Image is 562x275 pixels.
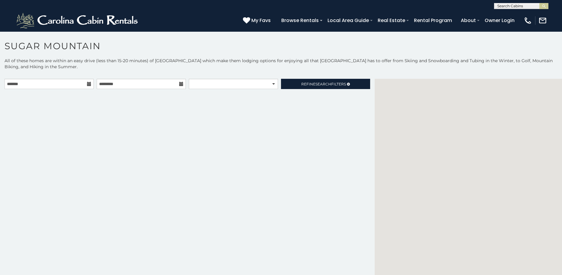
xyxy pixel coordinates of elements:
[251,17,271,24] span: My Favs
[243,17,272,24] a: My Favs
[411,15,455,26] a: Rental Program
[524,16,532,25] img: phone-regular-white.png
[15,11,140,30] img: White-1-2.png
[482,15,518,26] a: Owner Login
[375,15,408,26] a: Real Estate
[325,15,372,26] a: Local Area Guide
[538,16,547,25] img: mail-regular-white.png
[281,79,370,89] a: RefineSearchFilters
[301,82,346,86] span: Refine Filters
[278,15,322,26] a: Browse Rentals
[315,82,331,86] span: Search
[458,15,479,26] a: About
